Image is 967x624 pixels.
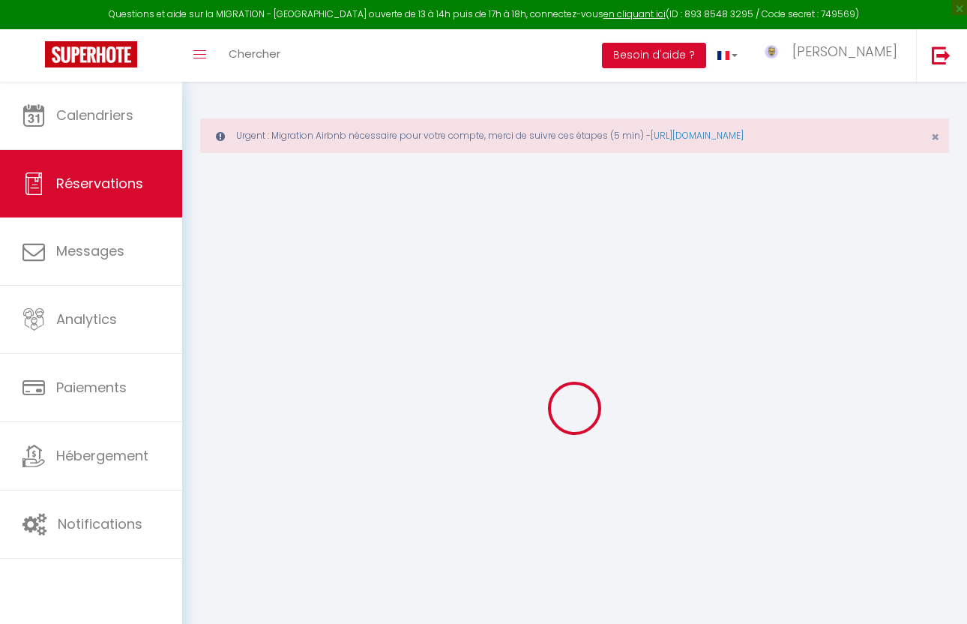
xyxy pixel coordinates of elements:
span: Notifications [58,514,142,533]
button: Close [931,130,939,144]
span: [PERSON_NAME] [792,42,897,61]
span: Paiements [56,378,127,397]
img: Super Booking [45,41,137,67]
a: en cliquant ici [603,7,666,20]
a: Chercher [217,29,292,82]
span: Réservations [56,174,143,193]
span: Analytics [56,310,117,328]
div: Urgent : Migration Airbnb nécessaire pour votre compte, merci de suivre ces étapes (5 min) - [200,118,949,153]
span: Calendriers [56,106,133,124]
span: Hébergement [56,446,148,465]
img: logout [932,46,951,64]
a: [URL][DOMAIN_NAME] [651,129,744,142]
span: × [931,127,939,146]
img: ... [760,43,783,60]
button: Besoin d'aide ? [602,43,706,68]
a: ... [PERSON_NAME] [749,29,916,82]
span: Messages [56,241,124,260]
span: Chercher [229,46,280,61]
